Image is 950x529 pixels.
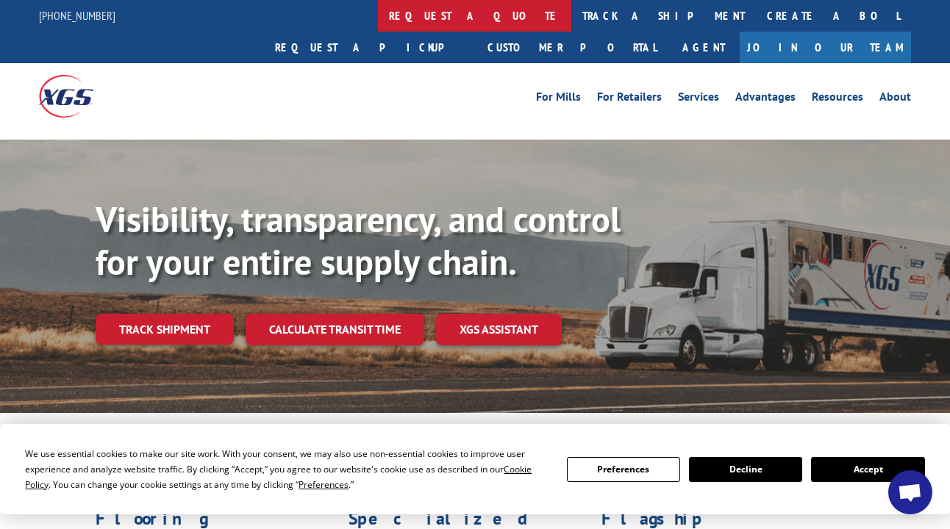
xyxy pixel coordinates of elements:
[678,91,719,107] a: Services
[39,8,115,23] a: [PHONE_NUMBER]
[299,478,349,491] span: Preferences
[436,314,562,345] a: XGS ASSISTANT
[96,196,621,284] b: Visibility, transparency, and control for your entire supply chain.
[740,32,911,63] a: Join Our Team
[879,91,911,107] a: About
[476,32,668,63] a: Customer Portal
[567,457,680,482] button: Preferences
[536,91,581,107] a: For Mills
[735,91,796,107] a: Advantages
[597,91,662,107] a: For Retailers
[812,91,863,107] a: Resources
[246,314,424,345] a: Calculate transit time
[689,457,802,482] button: Decline
[668,32,740,63] a: Agent
[888,470,932,514] div: Open chat
[25,446,549,492] div: We use essential cookies to make our site work. With your consent, we may also use non-essential ...
[96,314,234,345] a: Track shipment
[811,457,924,482] button: Accept
[264,32,476,63] a: Request a pickup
